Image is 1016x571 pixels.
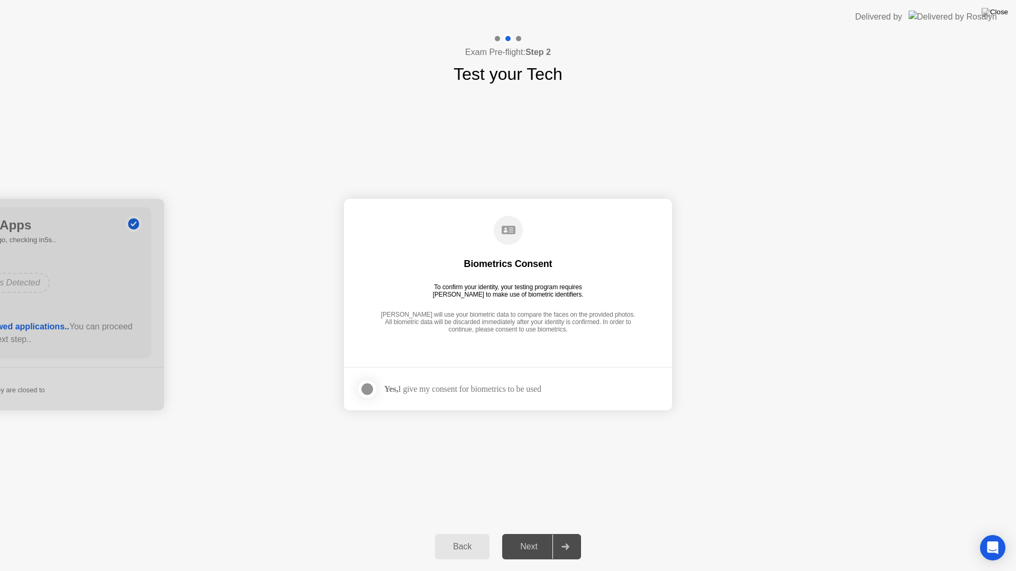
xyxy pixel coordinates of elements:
button: Back [435,534,489,559]
div: Open Intercom Messenger [980,535,1005,560]
div: [PERSON_NAME] will use your biometric data to compare the faces on the provided photos. All biome... [378,311,638,335]
div: Back [438,542,486,551]
img: Close [982,8,1008,16]
img: Delivered by Rosalyn [909,11,997,23]
div: Delivered by [855,11,902,23]
button: Next [502,534,581,559]
div: I give my consent for biometrics to be used [384,384,541,394]
h4: Exam Pre-flight: [465,46,551,59]
h1: Test your Tech [453,61,563,87]
div: Next [505,542,552,551]
div: To confirm your identity, your testing program requires [PERSON_NAME] to make use of biometric id... [429,283,588,298]
strong: Yes, [384,384,398,393]
div: Biometrics Consent [464,257,552,270]
b: Step 2 [525,48,551,57]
